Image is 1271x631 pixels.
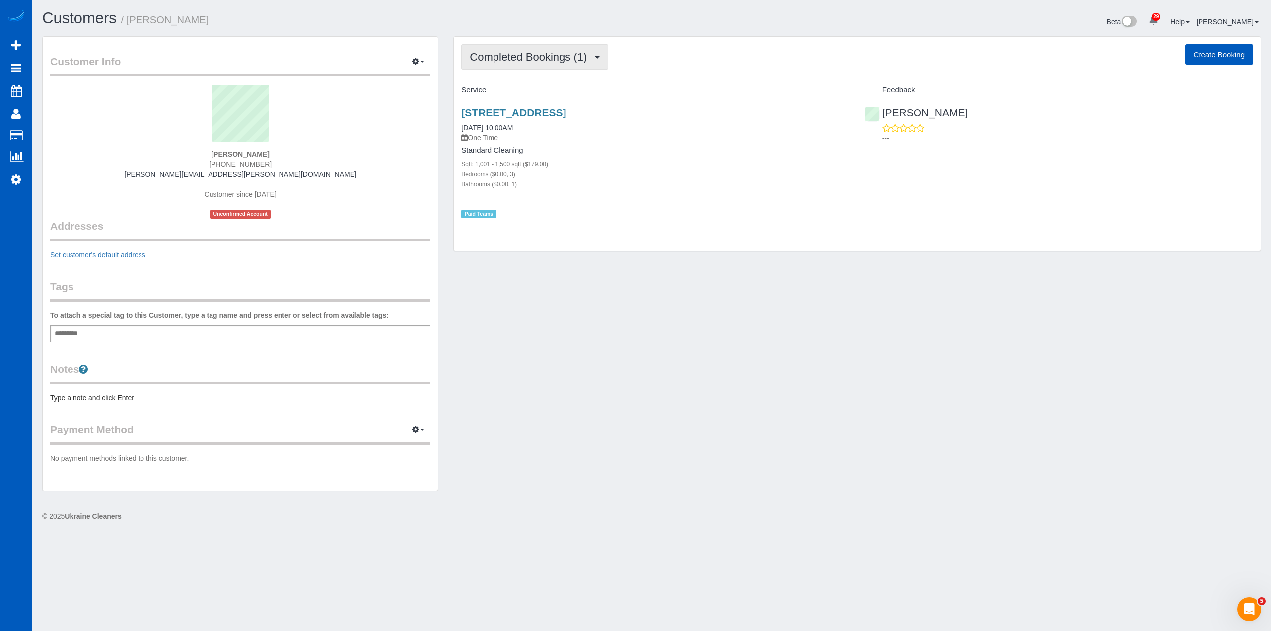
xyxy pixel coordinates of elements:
span: [PHONE_NUMBER] [209,160,272,168]
a: [PERSON_NAME][EMAIL_ADDRESS][PERSON_NAME][DOMAIN_NAME] [124,170,356,178]
h4: Feedback [865,86,1253,94]
pre: Type a note and click Enter [50,393,430,403]
img: New interface [1121,16,1137,29]
a: [STREET_ADDRESS] [461,107,566,118]
a: 29 [1144,10,1163,32]
small: Sqft: 1,001 - 1,500 sqft ($179.00) [461,161,548,168]
span: Unconfirmed Account [210,210,271,218]
p: No payment methods linked to this customer. [50,453,430,463]
legend: Tags [50,280,430,302]
a: Beta [1107,18,1137,26]
legend: Payment Method [50,422,430,445]
span: 29 [1152,13,1160,21]
small: Bathrooms ($0.00, 1) [461,181,517,188]
span: Customer since [DATE] [205,190,277,198]
small: Bedrooms ($0.00, 3) [461,171,515,178]
a: [DATE] 10:00AM [461,124,513,132]
span: Paid Teams [461,210,496,218]
p: --- [882,133,1253,143]
h4: Service [461,86,849,94]
div: © 2025 [42,511,1261,521]
a: Set customer's default address [50,251,145,259]
small: / [PERSON_NAME] [121,14,209,25]
span: Completed Bookings (1) [470,51,592,63]
p: One Time [461,133,849,142]
legend: Notes [50,362,430,384]
a: Help [1170,18,1190,26]
label: To attach a special tag to this Customer, type a tag name and press enter or select from availabl... [50,310,389,320]
strong: [PERSON_NAME] [211,150,269,158]
a: [PERSON_NAME] [1197,18,1259,26]
strong: Ukraine Cleaners [65,512,121,520]
a: Customers [42,9,117,27]
legend: Customer Info [50,54,430,76]
button: Completed Bookings (1) [461,44,608,70]
h4: Standard Cleaning [461,146,849,155]
span: 5 [1258,597,1266,605]
img: Automaid Logo [6,10,26,24]
iframe: Intercom live chat [1237,597,1261,621]
button: Create Booking [1185,44,1253,65]
a: [PERSON_NAME] [865,107,968,118]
